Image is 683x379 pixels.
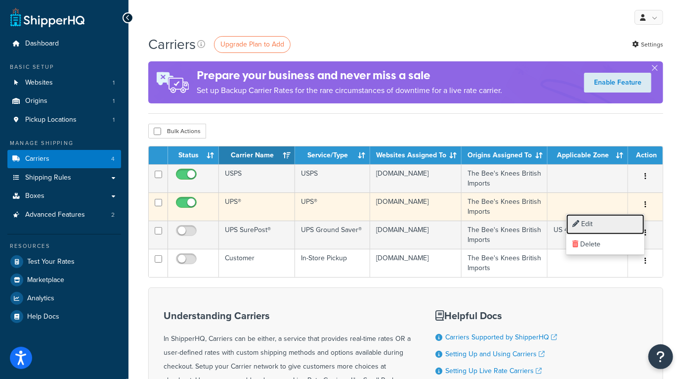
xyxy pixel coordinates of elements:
td: USPS [219,164,295,192]
a: Upgrade Plan to Add [214,36,291,53]
td: The Bee's Knees British Imports [462,164,548,192]
li: Websites [7,74,121,92]
span: Advanced Features [25,211,85,219]
h3: Helpful Docs [435,310,564,321]
a: Advanced Features 2 [7,206,121,224]
span: Analytics [27,294,54,303]
a: Carriers 4 [7,150,121,168]
button: Open Resource Center [648,344,673,369]
td: In-Store Pickup [295,249,370,277]
td: [DOMAIN_NAME] [370,192,462,221]
td: UPS SurePost® [219,221,295,249]
a: Pickup Locations 1 [7,111,121,129]
span: 1 [113,116,115,124]
span: Boxes [25,192,44,200]
th: Origins Assigned To: activate to sort column ascending [462,146,548,164]
a: Edit [566,214,644,235]
div: Resources [7,242,121,250]
th: Carrier Name: activate to sort column ascending [219,146,295,164]
a: Boxes [7,187,121,205]
td: The Bee's Knees British Imports [462,221,548,249]
div: Basic Setup [7,63,121,71]
img: ad-rules-rateshop-fe6ec290ccb7230408bd80ed9643f0289d75e0ffd9eb532fc0e269fcd187b520.png [148,61,197,103]
a: Origins 1 [7,92,121,110]
a: Settings [632,38,663,51]
span: Dashboard [25,40,59,48]
a: Enable Feature [584,73,651,93]
span: 1 [113,79,115,87]
li: Origins [7,92,121,110]
a: Help Docs [7,308,121,326]
a: Shipping Rules [7,169,121,187]
td: The Bee's Knees British Imports [462,192,548,221]
span: 1 [113,97,115,105]
a: Websites 1 [7,74,121,92]
th: Action [628,146,663,164]
li: Advanced Features [7,206,121,224]
h1: Carriers [148,35,196,54]
th: Service/Type: activate to sort column ascending [295,146,370,164]
h3: Understanding Carriers [164,310,411,321]
button: Bulk Actions [148,124,206,139]
span: Pickup Locations [25,116,77,124]
a: Test Your Rates [7,253,121,271]
span: Shipping Rules [25,174,71,182]
a: Delete [566,235,644,255]
td: UPS Ground Saver® [295,221,370,249]
td: USPS [295,164,370,192]
a: Dashboard [7,35,121,53]
li: Carriers [7,150,121,168]
td: UPS® [295,192,370,221]
p: Set up Backup Carrier Rates for the rare circumstances of downtime for a live rate carrier. [197,84,502,97]
th: Applicable Zone: activate to sort column ascending [548,146,628,164]
span: Help Docs [27,313,59,321]
a: Marketplace [7,271,121,289]
span: Websites [25,79,53,87]
td: [DOMAIN_NAME] [370,164,462,192]
li: Pickup Locations [7,111,121,129]
span: 2 [111,211,115,219]
th: Status: activate to sort column ascending [168,146,219,164]
td: US 48 [548,221,628,249]
span: Upgrade Plan to Add [220,39,284,49]
th: Websites Assigned To: activate to sort column ascending [370,146,462,164]
a: Analytics [7,289,121,307]
a: ShipperHQ Home [10,7,85,27]
span: 4 [111,155,115,163]
td: [DOMAIN_NAME] [370,221,462,249]
span: Test Your Rates [27,258,75,266]
a: Setting Up Live Rate Carriers [445,366,542,376]
td: Customer [219,249,295,277]
span: Carriers [25,155,49,163]
span: Marketplace [27,276,64,284]
td: UPS® [219,192,295,221]
span: Origins [25,97,47,105]
h4: Prepare your business and never miss a sale [197,67,502,84]
a: Carriers Supported by ShipperHQ [445,332,557,342]
div: Manage Shipping [7,139,121,147]
a: Setting Up and Using Carriers [445,349,545,359]
td: The Bee's Knees British Imports [462,249,548,277]
td: [DOMAIN_NAME] [370,249,462,277]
